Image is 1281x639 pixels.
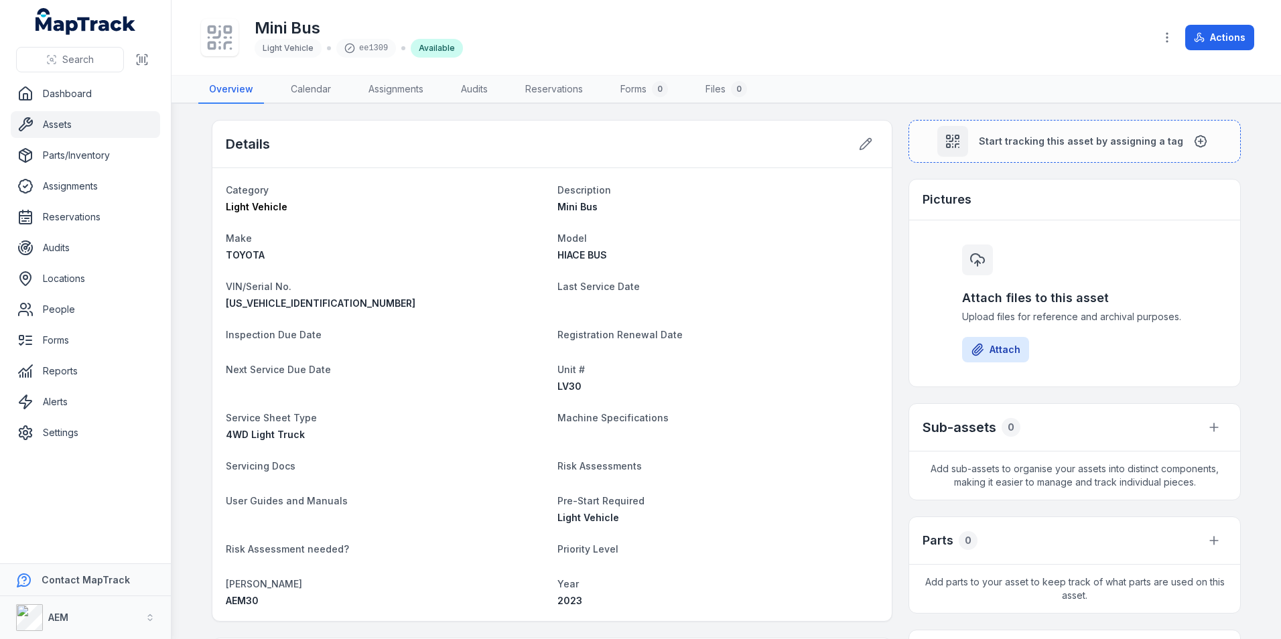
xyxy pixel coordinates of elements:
div: 0 [731,81,747,97]
span: HIACE BUS [557,249,607,261]
h1: Mini Bus [255,17,463,39]
h2: Sub-assets [923,418,996,437]
span: Light Vehicle [226,201,287,212]
span: Year [557,578,579,589]
a: Forms0 [610,76,679,104]
h3: Pictures [923,190,971,209]
span: Last Service Date [557,281,640,292]
span: Start tracking this asset by assigning a tag [979,135,1183,148]
div: 0 [1002,418,1020,437]
a: Settings [11,419,160,446]
span: Light Vehicle [557,512,619,523]
a: Files0 [695,76,758,104]
a: Reservations [515,76,594,104]
button: Start tracking this asset by assigning a tag [908,120,1241,163]
span: Risk Assessments [557,460,642,472]
span: Machine Specifications [557,412,669,423]
span: Make [226,232,252,244]
span: [US_VEHICLE_IDENTIFICATION_NUMBER] [226,297,415,309]
a: Forms [11,327,160,354]
span: Inspection Due Date [226,329,322,340]
button: Attach [962,337,1029,362]
span: Servicing Docs [226,460,295,472]
a: Overview [198,76,264,104]
a: People [11,296,160,323]
span: VIN/Serial No. [226,281,291,292]
span: Add parts to your asset to keep track of what parts are used on this asset. [909,565,1240,613]
span: Unit # [557,364,585,375]
span: Search [62,53,94,66]
a: Assignments [11,173,160,200]
span: Registration Renewal Date [557,329,683,340]
a: MapTrack [36,8,136,35]
span: Service Sheet Type [226,412,317,423]
div: 0 [959,531,977,550]
a: Audits [11,234,160,261]
span: Next Service Due Date [226,364,331,375]
span: Category [226,184,269,196]
span: Light Vehicle [263,43,314,53]
a: Locations [11,265,160,292]
span: AEM30 [226,595,259,606]
span: Add sub-assets to organise your assets into distinct components, making it easier to manage and t... [909,451,1240,500]
a: Assets [11,111,160,138]
a: Audits [450,76,498,104]
span: Description [557,184,611,196]
h3: Parts [923,531,953,550]
a: Reports [11,358,160,384]
strong: AEM [48,612,68,623]
a: Calendar [280,76,342,104]
button: Search [16,47,124,72]
div: ee1309 [336,39,396,58]
h2: Details [226,135,270,153]
button: Actions [1185,25,1254,50]
div: 0 [652,81,668,97]
a: Assignments [358,76,434,104]
h3: Attach files to this asset [962,289,1187,307]
span: TOYOTA [226,249,265,261]
span: [PERSON_NAME] [226,578,302,589]
a: Dashboard [11,80,160,107]
span: 4WD Light Truck [226,429,305,440]
span: Model [557,232,587,244]
span: Priority Level [557,543,618,555]
span: Upload files for reference and archival purposes. [962,310,1187,324]
a: Reservations [11,204,160,230]
span: Mini Bus [557,201,598,212]
span: User Guides and Manuals [226,495,348,506]
span: LV30 [557,380,582,392]
span: Risk Assessment needed? [226,543,349,555]
a: Parts/Inventory [11,142,160,169]
span: 2023 [557,595,582,606]
div: Available [411,39,463,58]
span: Pre-Start Required [557,495,645,506]
strong: Contact MapTrack [42,574,130,585]
a: Alerts [11,388,160,415]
